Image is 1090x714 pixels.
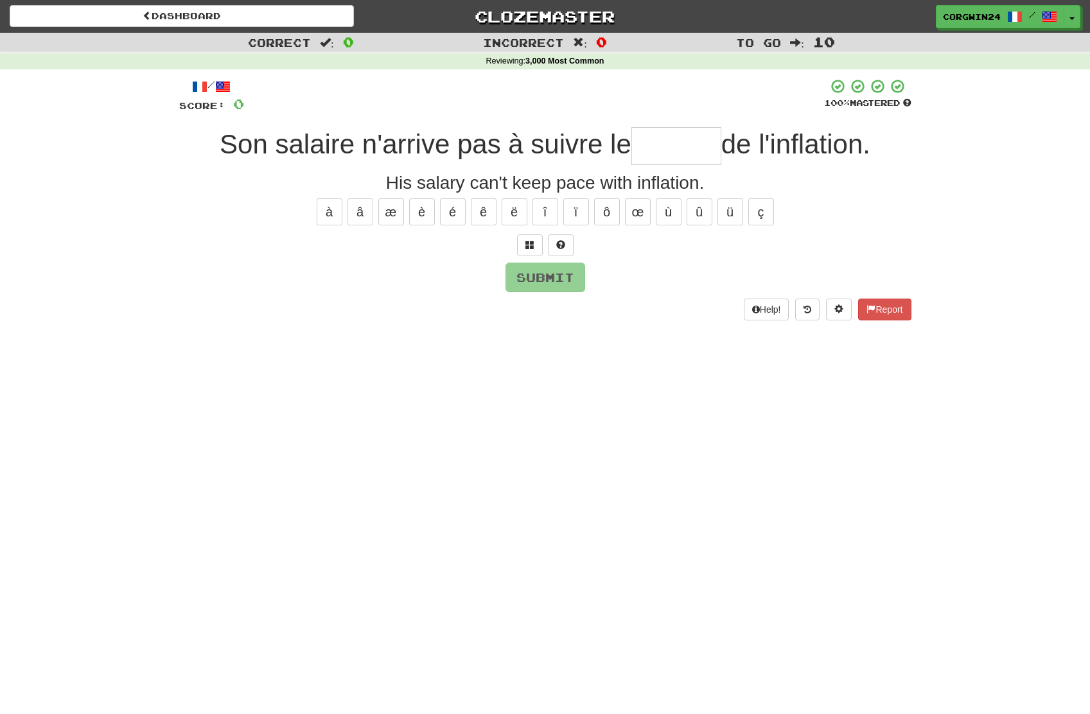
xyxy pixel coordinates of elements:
button: ï [563,198,589,225]
button: î [532,198,558,225]
button: Help! [744,299,789,320]
span: Incorrect [483,36,564,49]
span: / [1029,10,1035,19]
button: Report [858,299,911,320]
button: ë [502,198,527,225]
span: 100 % [824,98,850,108]
span: : [790,37,804,48]
button: è [409,198,435,225]
a: Clozemaster [373,5,717,28]
button: ô [594,198,620,225]
button: ü [717,198,743,225]
span: 0 [233,96,244,112]
button: â [347,198,373,225]
button: Single letter hint - you only get 1 per sentence and score half the points! alt+h [548,234,574,256]
span: 10 [813,34,835,49]
strong: 3,000 Most Common [525,57,604,65]
button: æ [378,198,404,225]
button: à [317,198,342,225]
span: 0 [596,34,607,49]
button: ç [748,198,774,225]
a: corgwin24 / [936,5,1064,28]
span: To go [736,36,781,49]
a: Dashboard [10,5,354,27]
span: Score: [179,100,225,111]
button: ê [471,198,497,225]
button: Round history (alt+y) [795,299,820,320]
span: Correct [248,36,311,49]
button: é [440,198,466,225]
span: Son salaire n'arrive pas à suivre le [220,129,631,159]
span: : [573,37,587,48]
span: corgwin24 [943,11,1001,22]
button: Switch sentence to multiple choice alt+p [517,234,543,256]
span: 0 [343,34,354,49]
button: Submit [505,263,585,292]
button: û [687,198,712,225]
button: œ [625,198,651,225]
span: : [320,37,334,48]
div: / [179,78,244,94]
span: de l'inflation. [721,129,870,159]
div: His salary can't keep pace with inflation. [179,170,911,196]
button: ù [656,198,681,225]
div: Mastered [824,98,911,109]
